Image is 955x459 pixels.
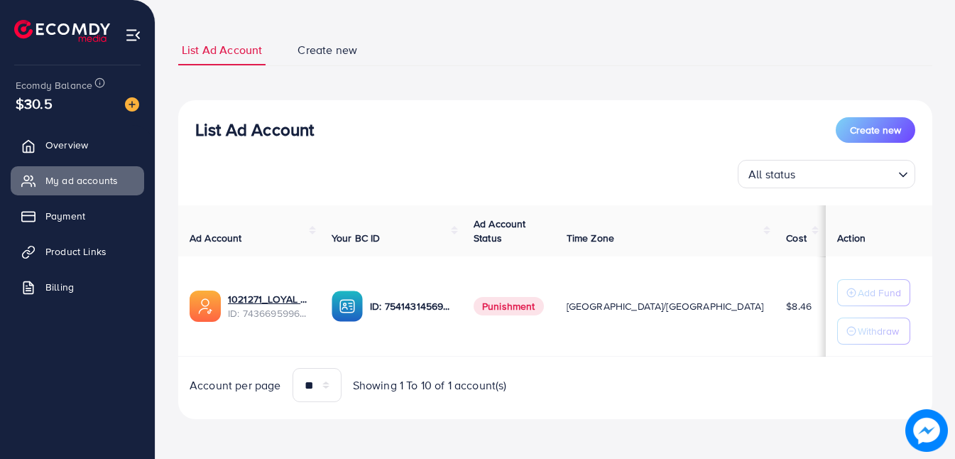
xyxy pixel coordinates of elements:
img: image [125,97,139,112]
img: ic-ba-acc.ded83a64.svg [332,291,363,322]
span: Create new [298,42,357,58]
span: Your BC ID [332,231,381,245]
span: Cost [786,231,807,245]
a: Billing [11,273,144,301]
span: My ad accounts [45,173,118,188]
p: ID: 7541431456900759569 [370,298,451,315]
span: [GEOGRAPHIC_DATA]/[GEOGRAPHIC_DATA] [567,299,764,313]
button: Withdraw [837,318,910,345]
span: Ad Account Status [474,217,526,245]
a: Payment [11,202,144,230]
span: Time Zone [567,231,614,245]
span: ID: 7436695996316614657 [228,306,309,320]
span: $8.46 [786,299,812,313]
img: logo [14,20,110,42]
button: Add Fund [837,279,910,306]
img: ic-ads-acc.e4c84228.svg [190,291,221,322]
span: Showing 1 To 10 of 1 account(s) [353,377,507,394]
span: List Ad Account [182,42,262,58]
span: Account per page [190,377,281,394]
span: Create new [850,123,901,137]
img: menu [125,27,141,43]
span: $30.5 [16,93,53,114]
span: Ecomdy Balance [16,78,92,92]
div: Search for option [738,160,915,188]
span: Punishment [474,297,544,315]
p: Withdraw [858,323,899,340]
span: Action [837,231,866,245]
p: Add Fund [858,284,901,301]
span: Payment [45,209,85,223]
span: Overview [45,138,88,152]
a: 1021271_LOYAL FIVE AD ACC_1731490730720 [228,292,309,306]
span: All status [746,164,799,185]
span: Billing [45,280,74,294]
a: Overview [11,131,144,159]
button: Create new [836,117,915,143]
a: Product Links [11,237,144,266]
div: <span class='underline'>1021271_LOYAL FIVE AD ACC_1731490730720</span></br>7436695996316614657 [228,292,309,321]
span: Product Links [45,244,107,259]
span: Ad Account [190,231,242,245]
input: Search for option [800,161,893,185]
h3: List Ad Account [195,119,314,140]
a: My ad accounts [11,166,144,195]
img: image [905,409,948,452]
